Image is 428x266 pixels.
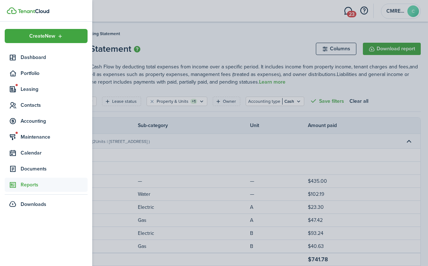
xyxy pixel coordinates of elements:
[21,165,88,173] span: Documents
[21,117,88,125] span: Accounting
[21,69,88,77] span: Portfolio
[21,54,88,61] span: Dashboard
[5,50,88,64] a: Dashboard
[7,7,17,14] img: TenantCloud
[21,181,88,189] span: Reports
[21,85,88,93] span: Leasing
[5,178,88,192] a: Reports
[21,149,88,157] span: Calendar
[21,200,46,208] span: Downloads
[5,29,88,43] button: Open menu
[21,133,88,141] span: Maintenance
[18,9,49,13] img: TenantCloud
[21,101,88,109] span: Contacts
[29,34,55,39] span: Create New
